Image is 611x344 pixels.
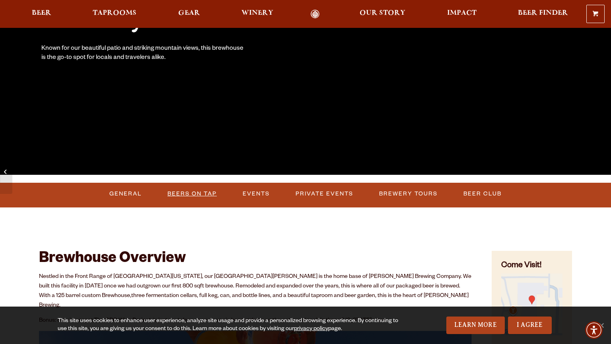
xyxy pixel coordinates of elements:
[508,317,552,334] a: I Agree
[294,326,328,332] a: privacy policy
[93,10,136,16] span: Taprooms
[106,185,145,203] a: General
[460,185,505,203] a: Beer Club
[501,260,562,272] h4: Come Visit!
[585,321,603,339] div: Accessibility Menu
[292,185,356,203] a: Private Events
[32,10,51,16] span: Beer
[513,10,573,19] a: Beer Finder
[236,10,278,19] a: Winery
[360,10,405,16] span: Our Story
[164,185,220,203] a: Beers on Tap
[300,10,330,19] a: Odell Home
[518,10,568,16] span: Beer Finder
[376,185,441,203] a: Brewery Tours
[446,317,505,334] a: Learn More
[173,10,205,19] a: Gear
[442,10,482,19] a: Impact
[447,10,477,16] span: Impact
[39,251,472,268] h2: Brewhouse Overview
[239,185,273,203] a: Events
[58,317,401,333] div: This site uses cookies to enhance user experience, analyze site usage and provide a personalized ...
[39,272,472,311] p: Nestled in the Front Range of [GEOGRAPHIC_DATA][US_STATE], our [GEOGRAPHIC_DATA][PERSON_NAME] is ...
[178,10,200,16] span: Gear
[241,10,273,16] span: Winery
[501,274,562,335] img: Small thumbnail of location on map
[41,45,245,63] div: Known for our beautiful patio and striking mountain views, this brewhouse is the go-to spot for l...
[39,293,469,309] span: three fermentation cellars, full keg, can, and bottle lines, and a beautiful taproom and beer gar...
[88,10,142,19] a: Taprooms
[354,10,411,19] a: Our Story
[27,10,56,19] a: Beer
